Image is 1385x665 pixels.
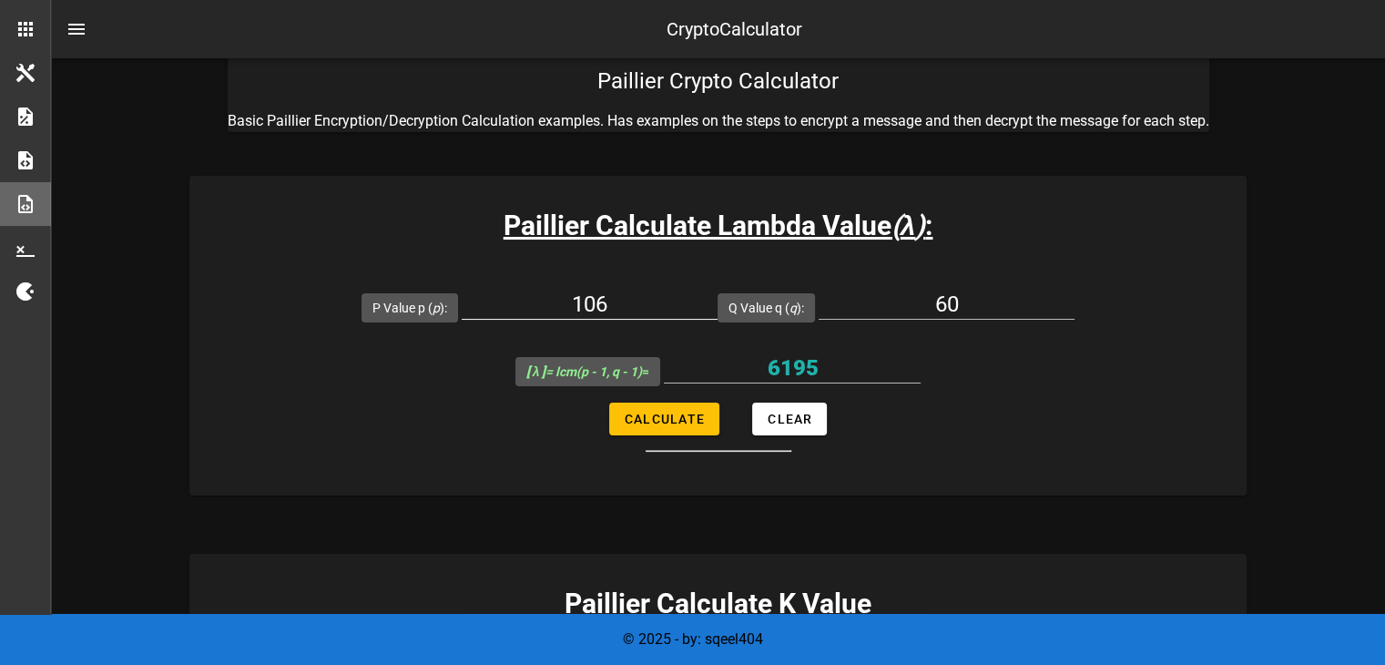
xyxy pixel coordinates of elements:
b: λ [901,210,916,241]
i: q [789,301,797,315]
i: = lcm(p - 1, q - 1) [526,364,643,379]
div: Paillier Crypto Calculator [228,52,1209,110]
div: CryptoCalculator [667,15,802,43]
label: P Value p ( ): [372,299,447,317]
span: = [526,364,650,379]
b: [ λ ] [526,364,546,379]
h3: Paillier Calculate Lambda Value : [189,205,1247,246]
h3: Paillier Calculate K Value [189,583,1247,624]
i: p [433,301,440,315]
i: ( ) [891,210,926,241]
button: Calculate [609,403,719,435]
p: Basic Paillier Encryption/Decryption Calculation examples. Has examples on the steps to encrypt a... [228,110,1209,132]
button: nav-menu-toggle [55,7,98,51]
button: Clear [752,403,827,435]
span: © 2025 - by: sqeel404 [623,630,763,648]
label: Q Value q ( ): [728,299,804,317]
span: Calculate [624,412,705,426]
span: Clear [767,412,812,426]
